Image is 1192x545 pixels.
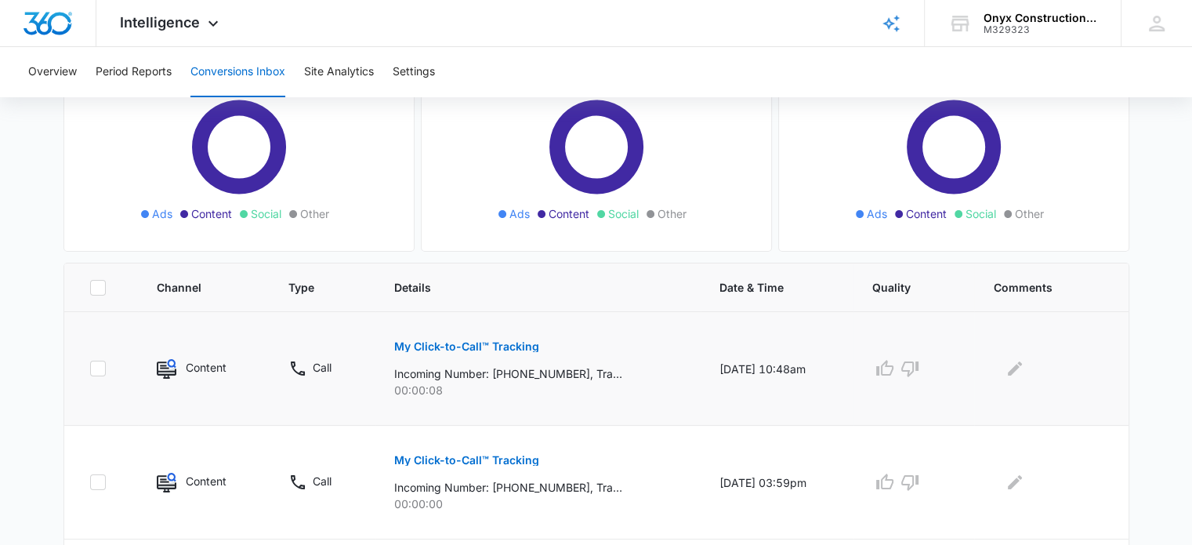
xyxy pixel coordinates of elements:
[608,205,639,222] span: Social
[509,205,530,222] span: Ads
[394,455,539,466] p: My Click-to-Call™ Tracking
[251,205,281,222] span: Social
[394,365,622,382] p: Incoming Number: [PHONE_NUMBER], Tracking Number: [PHONE_NUMBER], Ring To: [PHONE_NUMBER], Caller...
[867,205,887,222] span: Ads
[186,359,226,376] p: Content
[1015,205,1044,222] span: Other
[394,496,682,512] p: 00:00:00
[393,47,435,97] button: Settings
[394,279,659,296] span: Details
[190,47,285,97] button: Conversions Inbox
[191,205,232,222] span: Content
[701,426,853,540] td: [DATE] 03:59pm
[906,205,947,222] span: Content
[1002,356,1027,381] button: Edit Comments
[658,205,687,222] span: Other
[28,47,77,97] button: Overview
[186,473,226,489] p: Content
[394,341,539,352] p: My Click-to-Call™ Tracking
[313,473,332,489] p: Call
[993,279,1080,296] span: Comments
[1002,470,1027,495] button: Edit Comments
[313,359,332,376] p: Call
[719,279,812,296] span: Date & Time
[96,47,172,97] button: Period Reports
[288,279,334,296] span: Type
[701,312,853,426] td: [DATE] 10:48am
[549,205,589,222] span: Content
[394,382,682,398] p: 00:00:08
[984,12,1098,24] div: account name
[984,24,1098,35] div: account id
[120,14,200,31] span: Intelligence
[394,441,539,479] button: My Click-to-Call™ Tracking
[872,279,933,296] span: Quality
[300,205,329,222] span: Other
[966,205,996,222] span: Social
[394,479,622,496] p: Incoming Number: [PHONE_NUMBER], Tracking Number: [PHONE_NUMBER], Ring To: [PHONE_NUMBER], Caller...
[304,47,374,97] button: Site Analytics
[157,279,228,296] span: Channel
[394,328,539,365] button: My Click-to-Call™ Tracking
[152,205,172,222] span: Ads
